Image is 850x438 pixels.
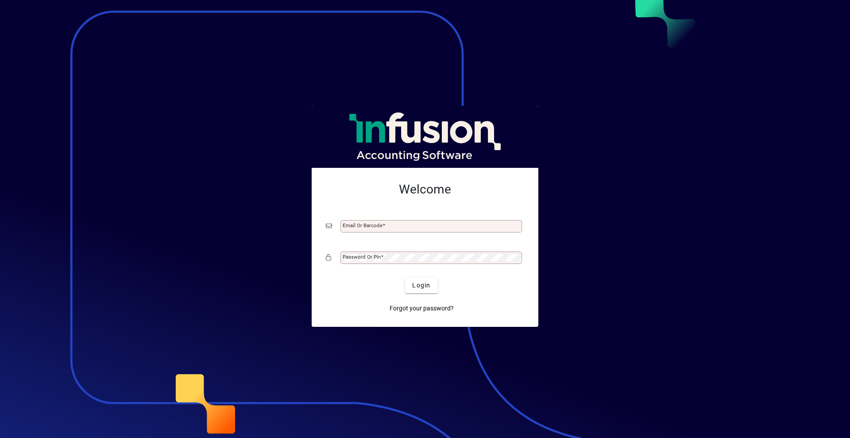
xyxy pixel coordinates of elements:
[343,222,382,229] mat-label: Email or Barcode
[326,182,524,197] h2: Welcome
[343,254,381,260] mat-label: Password or Pin
[405,277,437,293] button: Login
[412,281,430,290] span: Login
[386,300,457,316] a: Forgot your password?
[390,304,454,313] span: Forgot your password?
